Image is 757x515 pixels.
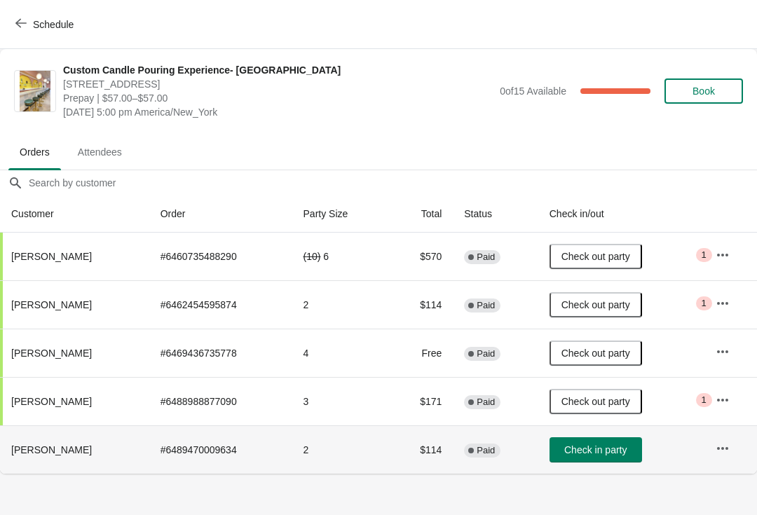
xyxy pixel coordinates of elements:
input: Search by customer [28,170,757,195]
span: Check out party [561,348,630,359]
td: # 6462454595874 [149,280,292,329]
td: # 6469436735778 [149,329,292,377]
button: Book [664,78,743,104]
span: [PERSON_NAME] [11,396,92,407]
span: 1 [702,394,707,406]
span: Check in party [564,444,627,455]
td: # 6489470009634 [149,425,292,474]
button: Check out party [550,244,642,269]
td: $114 [389,425,453,474]
td: 4 [292,329,389,377]
td: 6 [292,233,389,280]
span: Check out party [561,299,630,310]
span: 1 [702,249,707,261]
th: Total [389,195,453,233]
span: 1 [702,298,707,309]
del: ( 10 ) [304,251,321,262]
span: [PERSON_NAME] [11,299,92,310]
span: Paid [477,300,495,311]
td: Free [389,329,453,377]
button: Check out party [550,389,642,414]
th: Check in/out [538,195,704,233]
button: Schedule [7,12,85,37]
span: Attendees [67,139,133,165]
span: [STREET_ADDRESS] [63,77,493,91]
td: 3 [292,377,389,425]
span: Orders [8,139,61,165]
span: 0 of 15 Available [500,85,566,97]
img: Custom Candle Pouring Experience- Delray Beach [20,71,50,111]
button: Check out party [550,292,642,317]
th: Party Size [292,195,389,233]
td: 2 [292,280,389,329]
span: Paid [477,348,495,359]
span: [DATE] 5:00 pm America/New_York [63,105,493,119]
td: $171 [389,377,453,425]
span: [PERSON_NAME] [11,251,92,262]
th: Status [453,195,538,233]
th: Order [149,195,292,233]
span: Book [693,85,715,97]
span: [PERSON_NAME] [11,348,92,359]
td: $114 [389,280,453,329]
span: Schedule [33,19,74,30]
span: Prepay | $57.00–$57.00 [63,91,493,105]
span: Paid [477,445,495,456]
button: Check out party [550,341,642,366]
td: $570 [389,233,453,280]
td: # 6460735488290 [149,233,292,280]
span: Check out party [561,396,630,407]
span: Paid [477,252,495,263]
span: Custom Candle Pouring Experience- [GEOGRAPHIC_DATA] [63,63,493,77]
button: Check in party [550,437,642,462]
td: # 6488988877090 [149,377,292,425]
span: [PERSON_NAME] [11,444,92,455]
span: Paid [477,397,495,408]
span: Check out party [561,251,630,262]
td: 2 [292,425,389,474]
